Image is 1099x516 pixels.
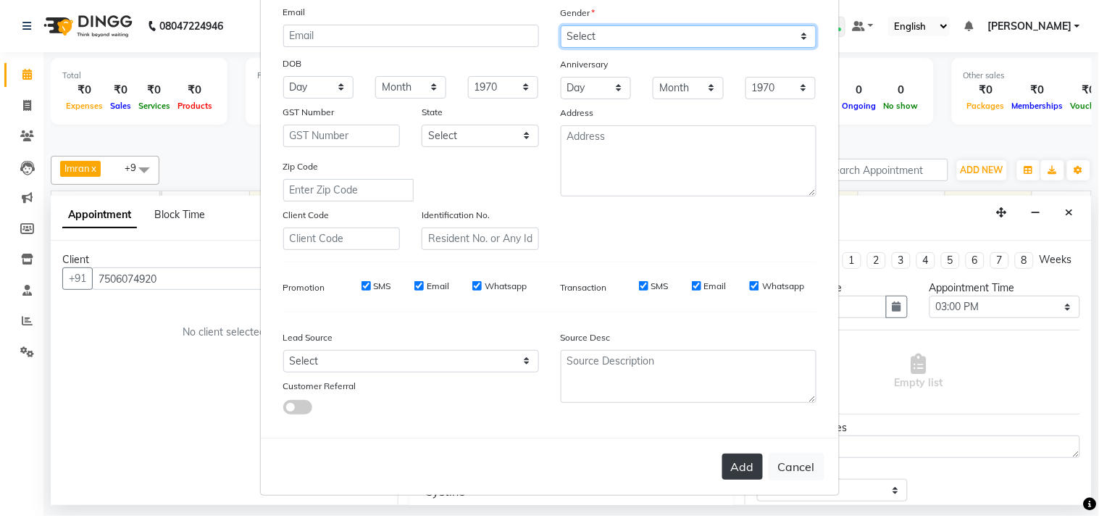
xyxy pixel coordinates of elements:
label: SMS [374,280,391,293]
button: Cancel [769,453,824,480]
label: Anniversary [561,58,609,71]
label: Lead Source [283,331,333,344]
label: Customer Referral [283,380,356,393]
label: Client Code [283,209,330,222]
label: Transaction [561,281,607,294]
input: Client Code [283,228,401,250]
label: DOB [283,57,302,70]
input: Email [283,25,539,47]
label: State [422,106,443,119]
label: Email [427,280,449,293]
label: Whatsapp [485,280,527,293]
input: Enter Zip Code [283,179,414,201]
label: Gender [561,7,596,20]
label: GST Number [283,106,335,119]
input: GST Number [283,125,401,147]
label: Address [561,107,594,120]
label: Zip Code [283,160,319,173]
label: Promotion [283,281,325,294]
label: Identification No. [422,209,490,222]
label: SMS [651,280,669,293]
label: Source Desc [561,331,611,344]
label: Email [704,280,727,293]
button: Add [722,454,763,480]
label: Whatsapp [762,280,804,293]
label: Email [283,6,306,19]
input: Resident No. or Any Id [422,228,539,250]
